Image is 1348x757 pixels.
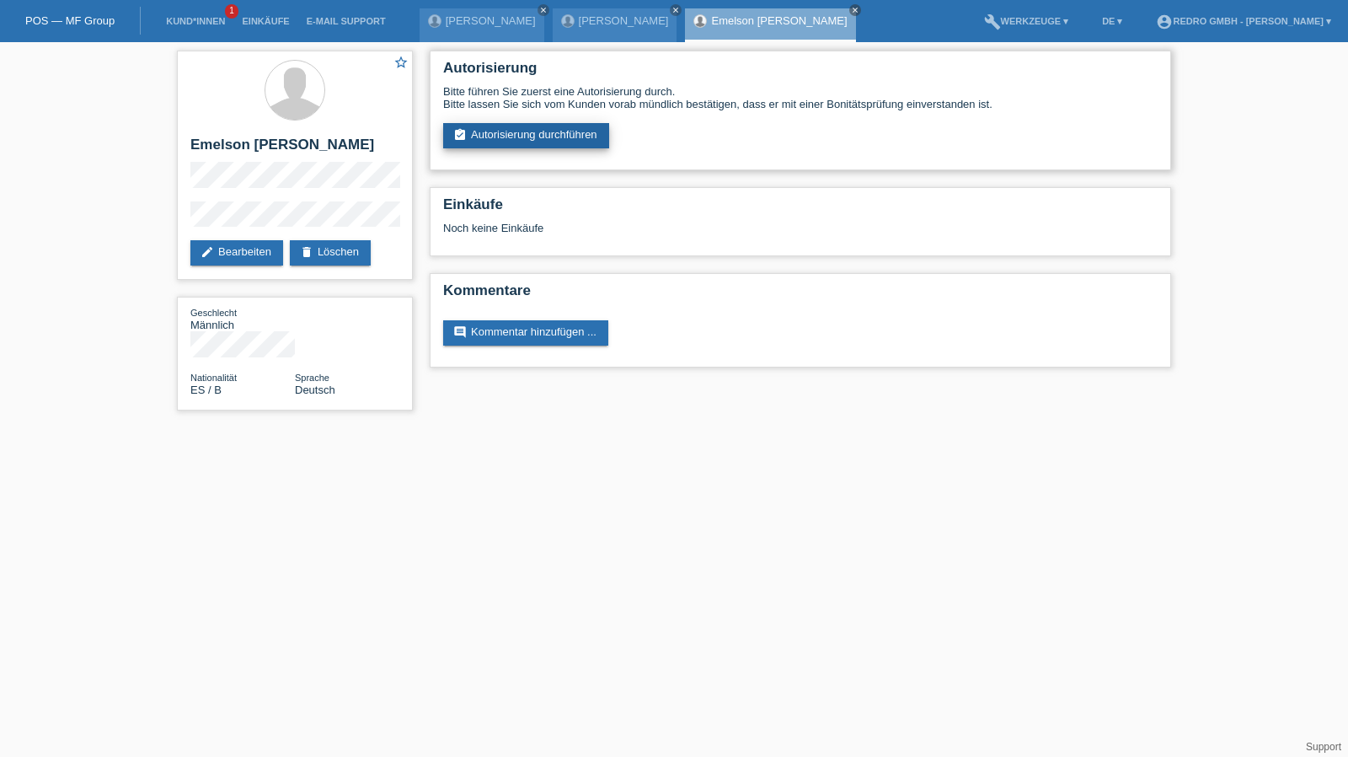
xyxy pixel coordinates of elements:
a: star_border [393,55,409,72]
a: E-Mail Support [298,16,394,26]
div: Noch keine Einkäufe [443,222,1158,247]
a: close [849,4,861,16]
i: edit [201,245,214,259]
a: account_circleRedro GmbH - [PERSON_NAME] ▾ [1147,16,1340,26]
a: buildWerkzeuge ▾ [976,16,1078,26]
i: close [539,6,548,14]
a: [PERSON_NAME] [579,14,669,27]
a: [PERSON_NAME] [446,14,536,27]
span: Spanien / B / 09.10.2021 [190,384,222,396]
a: Kund*innen [158,16,233,26]
i: close [851,6,859,14]
span: Geschlecht [190,308,237,318]
span: Sprache [295,373,329,383]
h2: Emelson [PERSON_NAME] [190,137,399,162]
i: star_border [393,55,409,70]
span: Deutsch [295,384,335,396]
i: account_circle [1156,13,1173,30]
a: editBearbeiten [190,240,283,266]
a: Einkäufe [233,16,297,26]
a: close [538,4,549,16]
h2: Kommentare [443,282,1158,308]
h2: Einkäufe [443,196,1158,222]
span: 1 [225,4,238,19]
i: assignment_turned_in [453,128,467,142]
h2: Autorisierung [443,60,1158,85]
a: commentKommentar hinzufügen ... [443,320,608,346]
a: POS — MF Group [25,14,115,27]
i: comment [453,325,467,339]
a: deleteLöschen [290,240,371,266]
a: DE ▾ [1094,16,1131,26]
div: Männlich [190,306,295,331]
div: Bitte führen Sie zuerst eine Autorisierung durch. Bitte lassen Sie sich vom Kunden vorab mündlich... [443,85,1158,110]
span: Nationalität [190,373,237,383]
i: delete [300,245,313,259]
a: Support [1306,741,1341,753]
i: close [671,6,680,14]
a: close [670,4,682,16]
a: assignment_turned_inAutorisierung durchführen [443,123,609,148]
a: Emelson [PERSON_NAME] [711,14,847,27]
i: build [984,13,1001,30]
